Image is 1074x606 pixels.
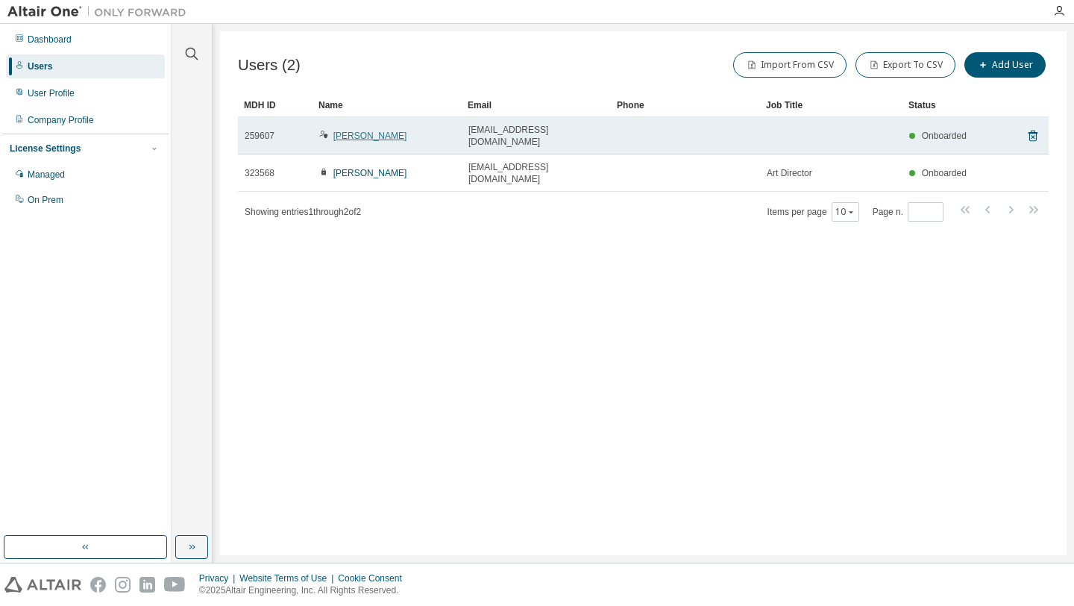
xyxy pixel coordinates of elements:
[767,167,812,179] span: Art Director
[90,577,106,593] img: facebook.svg
[318,93,456,117] div: Name
[139,577,155,593] img: linkedin.svg
[199,572,239,584] div: Privacy
[28,114,94,126] div: Company Profile
[468,93,605,117] div: Email
[873,202,943,222] span: Page n.
[28,87,75,99] div: User Profile
[28,60,52,72] div: Users
[733,52,847,78] button: Import From CSV
[245,130,274,142] span: 259607
[766,93,896,117] div: Job Title
[199,584,411,597] p: © 2025 Altair Engineering, Inc. All Rights Reserved.
[922,131,967,141] span: Onboarded
[28,194,63,206] div: On Prem
[115,577,131,593] img: instagram.svg
[7,4,194,19] img: Altair One
[964,52,1046,78] button: Add User
[4,577,81,593] img: altair_logo.svg
[468,161,604,185] span: [EMAIL_ADDRESS][DOMAIN_NAME]
[333,168,407,178] a: [PERSON_NAME]
[28,34,72,46] div: Dashboard
[10,143,81,154] div: License Settings
[617,93,754,117] div: Phone
[164,577,186,593] img: youtube.svg
[855,52,955,78] button: Export To CSV
[835,206,855,218] button: 10
[333,131,407,141] a: [PERSON_NAME]
[238,57,301,74] span: Users (2)
[922,168,967,178] span: Onboarded
[338,572,410,584] div: Cookie Consent
[239,572,338,584] div: Website Terms of Use
[28,169,65,181] div: Managed
[468,124,604,148] span: [EMAIL_ADDRESS][DOMAIN_NAME]
[767,202,859,222] span: Items per page
[908,93,971,117] div: Status
[245,167,274,179] span: 323568
[244,93,307,117] div: MDH ID
[245,207,361,217] span: Showing entries 1 through 2 of 2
